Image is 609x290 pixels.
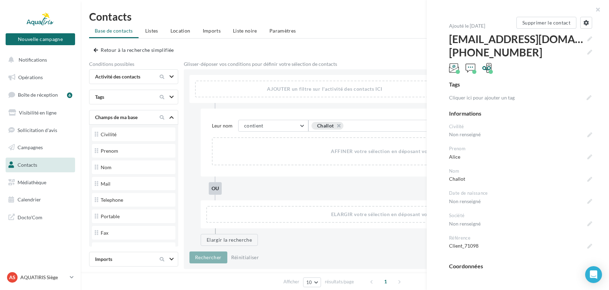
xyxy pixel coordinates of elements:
[101,165,112,170] div: Nom
[203,28,221,34] span: Imports
[516,17,576,29] button: Supprimer le contact
[449,145,592,152] div: Prenom
[184,62,601,67] div: Glisser-déposer vos conditions pour définir votre sélection de contacts
[18,127,57,133] span: Sollicitation d'avis
[89,11,601,22] h1: Contacts
[4,70,76,85] a: Opérations
[449,81,592,89] div: Tags
[18,179,46,185] span: Médiathèque
[4,53,74,67] button: Notifications
[209,182,222,195] div: ou
[449,130,592,139] span: Non renseigné
[449,190,592,196] div: Date de naissance
[303,277,321,287] button: 10
[4,105,76,120] a: Visibilité en ligne
[244,123,263,129] span: contient
[228,253,262,262] button: Réinitialiser
[212,122,238,129] span: Leur nom
[4,175,76,190] a: Médiathèque
[94,46,177,54] button: Retour à la recherche simplifiée
[449,174,592,184] span: Challot
[67,92,72,98] div: 6
[101,132,116,137] div: Civilité
[101,181,111,186] div: Mail
[306,279,312,285] span: 10
[92,94,151,101] div: Tags
[18,162,37,168] span: Contacts
[449,123,592,130] div: Civilité
[18,196,41,202] span: Calendrier
[449,152,592,162] span: Alice
[449,219,592,229] span: Non renseigné
[101,149,118,153] div: Prenom
[449,32,592,46] span: [EMAIL_ADDRESS][DOMAIN_NAME]
[238,120,308,132] button: contient
[233,28,257,34] span: Liste noire
[4,192,76,207] a: Calendrier
[18,74,43,80] span: Opérations
[449,235,592,241] div: Référence
[19,57,47,63] span: Notifications
[92,114,151,121] div: Champs de ma base
[449,212,592,219] div: Société
[449,262,592,270] div: Coordonnées
[449,23,485,29] span: Ajouté le [DATE]
[283,278,299,285] span: Afficher
[92,256,151,263] div: Imports
[317,123,334,129] div: Challot
[19,110,56,116] span: Visibilité en ligne
[6,271,75,284] a: AS AQUATIRIS Siège
[4,158,76,172] a: Contacts
[449,196,592,206] span: Non renseigné
[449,110,592,118] div: Informations
[101,214,120,219] div: Portable
[189,251,227,263] button: Rechercher
[449,46,592,59] span: [PHONE_NUMBER]
[380,276,391,287] span: 1
[4,123,76,138] a: Sollicitation d'avis
[4,140,76,155] a: Campagnes
[18,92,58,98] span: Boîte de réception
[6,33,75,45] button: Nouvelle campagne
[449,241,592,251] span: Client_71098
[269,28,296,34] span: Paramètres
[9,274,15,281] span: AS
[101,198,123,202] div: Telephone
[325,278,354,285] span: résultats/page
[4,210,76,225] a: Docto'Com
[449,168,592,174] div: Nom
[89,62,178,67] div: Conditions possibles
[20,274,67,281] p: AQUATIRIS Siège
[170,28,190,34] span: Location
[4,87,76,102] a: Boîte de réception6
[145,28,158,34] span: Listes
[18,213,42,222] span: Docto'Com
[585,266,602,283] div: Open Intercom Messenger
[449,94,584,101] p: Cliquer ici pour ajouter un tag
[18,144,43,150] span: Campagnes
[92,73,151,80] div: Activité des contacts
[201,234,258,246] button: Elargir la recherche
[101,230,108,235] div: Fax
